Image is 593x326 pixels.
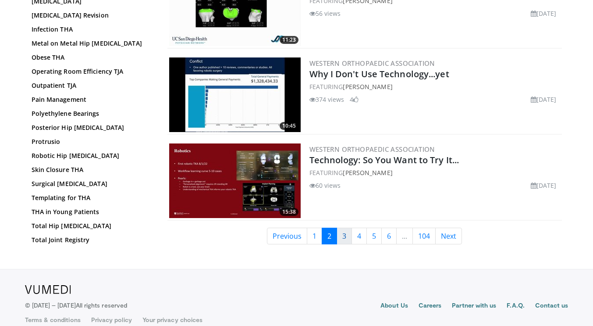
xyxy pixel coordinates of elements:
[352,228,367,244] a: 4
[381,228,397,244] a: 6
[307,228,322,244] a: 1
[531,95,557,104] li: [DATE]
[337,228,352,244] a: 3
[169,143,301,218] a: 15:38
[380,301,408,312] a: About Us
[76,301,127,309] span: All rights reserved
[32,250,150,258] a: Wound Draining TJA
[25,285,71,294] img: VuMedi Logo
[32,39,150,48] a: Metal on Metal Hip [MEDICAL_DATA]
[32,137,150,146] a: Protrusio
[169,143,301,218] img: 89dd75dd-cf3f-4a22-8e08-15b423aadbbb.300x170_q85_crop-smart_upscale.jpg
[32,11,150,20] a: [MEDICAL_DATA] Revision
[531,9,557,18] li: [DATE]
[280,36,298,44] span: 11:23
[343,168,392,177] a: [PERSON_NAME]
[32,151,150,160] a: Robotic Hip [MEDICAL_DATA]
[32,25,150,34] a: Infection THA
[322,228,337,244] a: 2
[32,208,150,216] a: THA in Young Patients
[531,181,557,190] li: [DATE]
[32,109,150,118] a: Polyethylene Bearings
[309,168,560,177] div: FEATURING
[32,81,150,90] a: Outpatient TJA
[32,236,150,244] a: Total Joint Registry
[419,301,442,312] a: Careers
[309,145,435,154] a: Western Orthopaedic Association
[142,315,202,324] a: Your privacy choices
[309,9,341,18] li: 56 views
[267,228,307,244] a: Previous
[535,301,568,312] a: Contact us
[169,57,301,132] img: 90cc44be-c58a-48b3-b669-0990b446bf73.300x170_q85_crop-smart_upscale.jpg
[167,228,562,244] nav: Search results pages
[343,82,392,91] a: [PERSON_NAME]
[309,59,435,68] a: Western Orthopaedic Association
[25,301,128,310] p: © [DATE] – [DATE]
[309,154,459,166] a: Technology: So You Want to Try It...
[32,179,150,188] a: Surgical [MEDICAL_DATA]
[32,53,150,62] a: Obese THA
[32,193,150,202] a: Templating for THA
[309,82,560,91] div: FEATURING
[280,122,298,130] span: 10:45
[32,222,150,230] a: Total Hip [MEDICAL_DATA]
[32,165,150,174] a: Skin Closure THA
[309,95,344,104] li: 374 views
[366,228,382,244] a: 5
[309,181,341,190] li: 60 views
[412,228,436,244] a: 104
[280,208,298,216] span: 15:38
[435,228,462,244] a: Next
[169,57,301,132] a: 10:45
[32,67,150,76] a: Operating Room Efficiency TJA
[91,315,132,324] a: Privacy policy
[452,301,496,312] a: Partner with us
[507,301,524,312] a: F.A.Q.
[309,68,449,80] a: Why I Don't Use Technology...yet
[32,123,150,132] a: Posterior Hip [MEDICAL_DATA]
[350,95,359,104] li: 4
[32,95,150,104] a: Pain Management
[25,315,81,324] a: Terms & conditions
